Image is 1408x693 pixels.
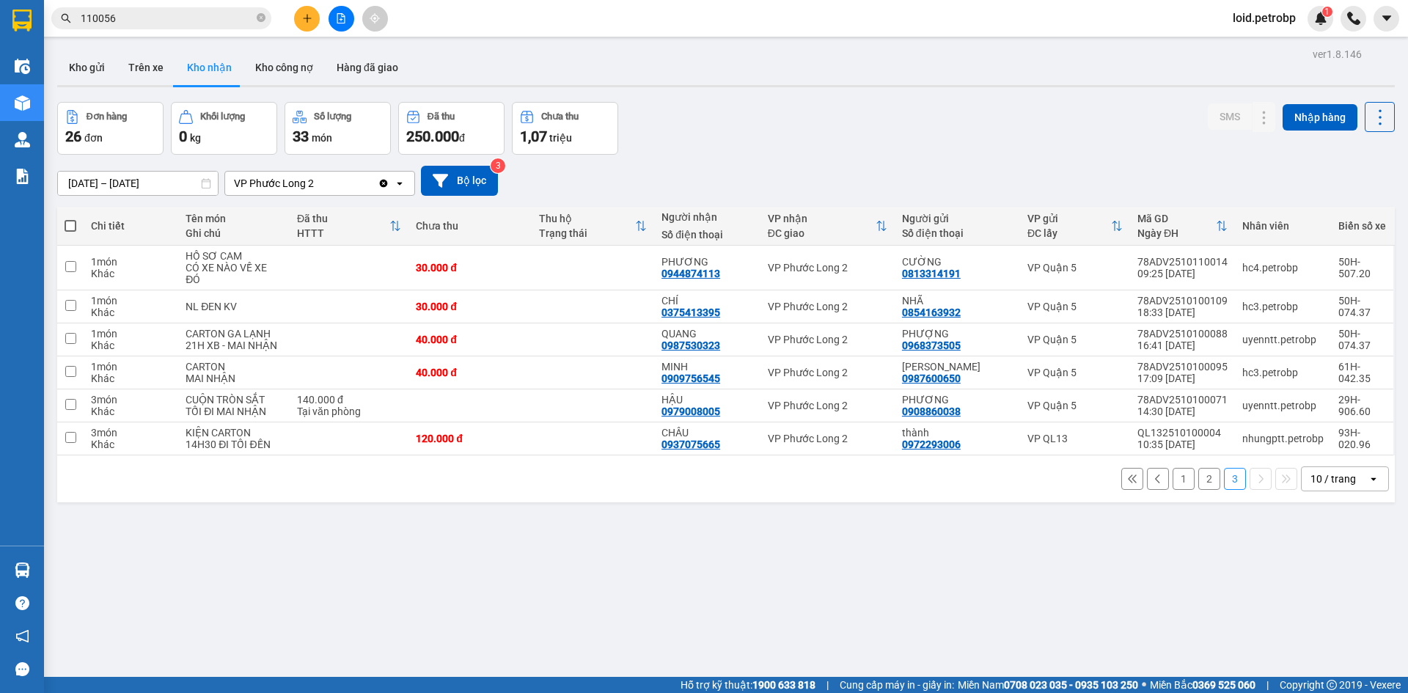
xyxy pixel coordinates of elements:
[186,262,282,285] div: CÓ XE NÀO VỀ XE ĐÓ
[175,50,243,85] button: Kho nhận
[297,227,389,239] div: HTTT
[902,268,961,279] div: 0813314191
[1242,400,1324,411] div: uyenntt.petrobp
[902,361,1013,373] div: CAO MART
[661,268,720,279] div: 0944874113
[91,295,171,307] div: 1 món
[1137,406,1228,417] div: 14:30 [DATE]
[768,301,887,312] div: VP Phước Long 2
[661,439,720,450] div: 0937075665
[1137,340,1228,351] div: 16:41 [DATE]
[958,677,1138,693] span: Miền Nam
[15,629,29,643] span: notification
[661,295,753,307] div: CHÍ
[902,213,1013,224] div: Người gửi
[315,176,317,191] input: Selected VP Phước Long 2.
[760,207,895,246] th: Toggle SortBy
[661,211,753,223] div: Người nhận
[329,6,354,32] button: file-add
[539,213,635,224] div: Thu hộ
[681,677,815,693] span: Hỗ trợ kỹ thuật:
[1242,334,1324,345] div: uyenntt.petrobp
[1137,256,1228,268] div: 78ADV2510110014
[661,361,753,373] div: MINH
[902,427,1013,439] div: thành
[902,328,1013,340] div: PHƯỢNG
[1314,12,1327,25] img: icon-new-feature
[1242,262,1324,274] div: hc4.petrobp
[768,262,887,274] div: VP Phước Long 2
[186,361,282,373] div: CARTON
[91,427,171,439] div: 3 món
[549,132,572,144] span: triệu
[1313,46,1362,62] div: ver 1.8.146
[416,220,524,232] div: Chưa thu
[902,439,961,450] div: 0972293006
[1137,427,1228,439] div: QL132510100004
[1338,394,1386,417] div: 29H-906.60
[532,207,654,246] th: Toggle SortBy
[1192,679,1255,691] strong: 0369 525 060
[257,12,265,26] span: close-circle
[297,406,401,417] div: Tại văn phòng
[1266,677,1269,693] span: |
[91,361,171,373] div: 1 món
[902,307,961,318] div: 0854163932
[1242,220,1324,232] div: Nhân viên
[378,177,389,189] svg: Clear value
[15,95,30,111] img: warehouse-icon
[15,169,30,184] img: solution-icon
[362,6,388,32] button: aim
[1142,682,1146,688] span: ⚪️
[902,256,1013,268] div: CƯỜNG
[661,340,720,351] div: 0987530323
[1338,361,1386,384] div: 61H-042.35
[416,367,524,378] div: 40.000 đ
[394,177,406,189] svg: open
[1338,220,1386,232] div: Biển số xe
[1027,334,1123,345] div: VP Quận 5
[91,373,171,384] div: Khác
[902,394,1013,406] div: PHƯƠNG
[902,227,1013,239] div: Số điện thoại
[91,220,171,232] div: Chi tiết
[57,102,164,155] button: Đơn hàng26đơn
[91,307,171,318] div: Khác
[290,207,408,246] th: Toggle SortBy
[1137,307,1228,318] div: 18:33 [DATE]
[1130,207,1235,246] th: Toggle SortBy
[186,427,282,439] div: KIỆN CARTON
[661,406,720,417] div: 0979008005
[325,50,410,85] button: Hàng đã giao
[661,328,753,340] div: QUANG
[186,250,282,262] div: HỒ SƠ CAM
[297,213,389,224] div: Đã thu
[1208,103,1252,130] button: SMS
[768,227,876,239] div: ĐC giao
[186,406,282,417] div: TỐI ĐI MAI NHẬN
[902,295,1013,307] div: NHÃ
[459,132,465,144] span: đ
[81,10,254,26] input: Tìm tên, số ĐT hoặc mã đơn
[285,102,391,155] button: Số lượng33món
[491,158,505,173] sup: 3
[87,111,127,122] div: Đơn hàng
[370,13,380,23] span: aim
[91,328,171,340] div: 1 món
[1027,367,1123,378] div: VP Quận 5
[58,172,218,195] input: Select a date range.
[257,13,265,22] span: close-circle
[1027,433,1123,444] div: VP QL13
[1338,256,1386,279] div: 50H-507.20
[1283,104,1357,131] button: Nhập hàng
[1327,680,1337,690] span: copyright
[1338,427,1386,450] div: 93H-020.96
[1137,361,1228,373] div: 78ADV2510100095
[768,433,887,444] div: VP Phước Long 2
[1004,679,1138,691] strong: 0708 023 035 - 0935 103 250
[1027,213,1111,224] div: VP gửi
[15,59,30,74] img: warehouse-icon
[15,132,30,147] img: warehouse-icon
[1198,468,1220,490] button: 2
[1027,400,1123,411] div: VP Quận 5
